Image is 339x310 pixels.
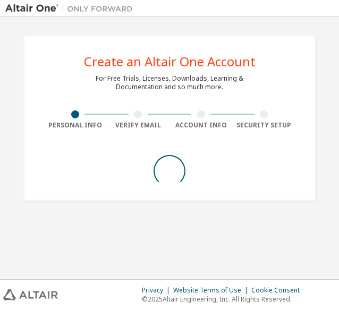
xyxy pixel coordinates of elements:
div: Account Info [170,121,233,130]
div: Personal Info [44,121,107,130]
div: Create an Altair One Account [84,55,256,68]
div: Verify Email [107,121,170,130]
div: Security Setup [233,121,296,130]
div: Privacy [142,286,173,295]
div: For Free Trials, Licenses, Downloads, Learning & Documentation and so much more. [96,74,243,91]
div: Website Terms of Use [173,286,251,295]
img: altair_logo.svg [3,289,58,300]
img: Altair One [5,3,138,14]
div: Cookie Consent [251,286,306,295]
p: © 2025 Altair Engineering, Inc. All Rights Reserved. [142,295,306,304]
